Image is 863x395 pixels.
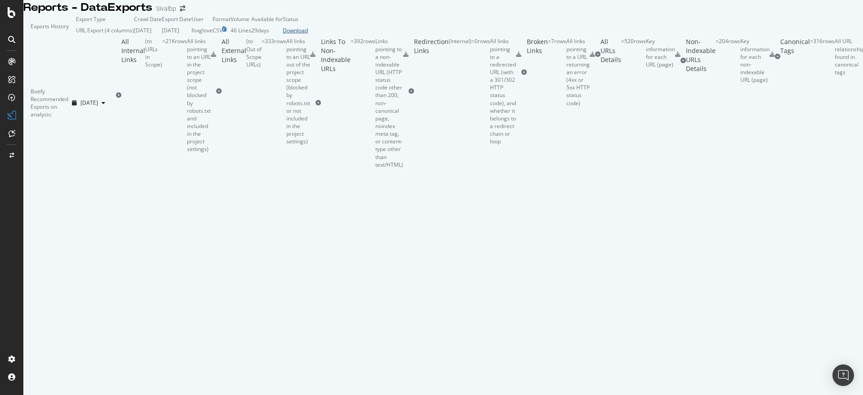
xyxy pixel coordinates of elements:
[251,23,283,37] td: 29 days
[68,96,109,110] button: [DATE]
[449,37,472,145] div: ( Internal )
[191,23,213,37] td: foxglove
[590,52,595,57] div: csv-export
[262,37,286,145] div: = 333 rows
[283,27,308,34] a: Download
[222,37,246,145] div: All External Links
[770,52,775,57] div: csv-export
[211,52,216,57] div: csv-export
[145,37,162,153] div: ( to URLs in Scope )
[832,364,854,386] div: Open Intercom Messenger
[180,5,185,12] div: arrow-right-arrow-left
[601,37,621,71] div: All URLs Details
[213,27,222,34] div: CSV
[246,37,262,145] div: ( to Out of Scope URLs )
[675,52,681,57] div: csv-export
[191,15,213,23] td: User
[472,37,490,145] div: = 0 rows
[162,37,187,153] div: = 21K rows
[76,27,134,34] div: URL Export (4 columns)
[810,37,835,76] div: = 316 rows
[716,37,740,84] div: = 204 rows
[375,37,403,168] div: Links pointing to a non-indexable URL (HTTP status code other than 200, non-canonical page, noind...
[213,15,231,23] td: Format
[162,23,191,37] td: [DATE]
[162,15,191,23] td: Export Date
[351,37,375,168] div: = 392 rows
[121,37,145,153] div: All Internal Links
[527,37,548,107] div: Broken Links
[156,4,176,13] div: Sivalbp
[621,37,646,71] div: = 520 rows
[780,37,810,76] div: Canonical Tags
[31,88,68,119] div: Botify Recommended Exports on analysis:
[490,37,516,145] div: All links pointing to a redirected URL (with a 301/302 HTTP status code), and whether it belongs ...
[548,37,566,107] div: = 7 rows
[740,37,770,84] div: Key information for each non-indexable URL (page)
[686,37,716,84] div: Non-Indexable URLs Details
[286,37,310,145] div: All links pointing to an URL out of the project scope (blocked by robots.txt or not included in t...
[321,37,351,168] div: Links To Non-Indexable URLs
[566,37,590,107] div: All links pointing to a URL returning an error (4xx or 5xx HTTP status code)
[231,23,251,37] td: 46 Lines
[403,52,409,57] div: csv-export
[310,52,316,57] div: csv-export
[76,15,134,23] td: Export Type
[134,15,162,23] td: Crawl Date
[231,15,251,23] td: Volume
[516,52,521,57] div: csv-export
[251,15,283,23] td: Available for
[646,37,675,68] div: Key information for each URL (page)
[283,15,308,23] td: Status
[31,22,69,30] div: Exports History
[187,37,211,153] div: All links pointing to an URL in the project scope (not blocked by robots.txt and included in the ...
[80,99,98,107] span: 2025 Oct. 13th
[414,37,449,145] div: Redirection Links
[134,23,162,37] td: [DATE]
